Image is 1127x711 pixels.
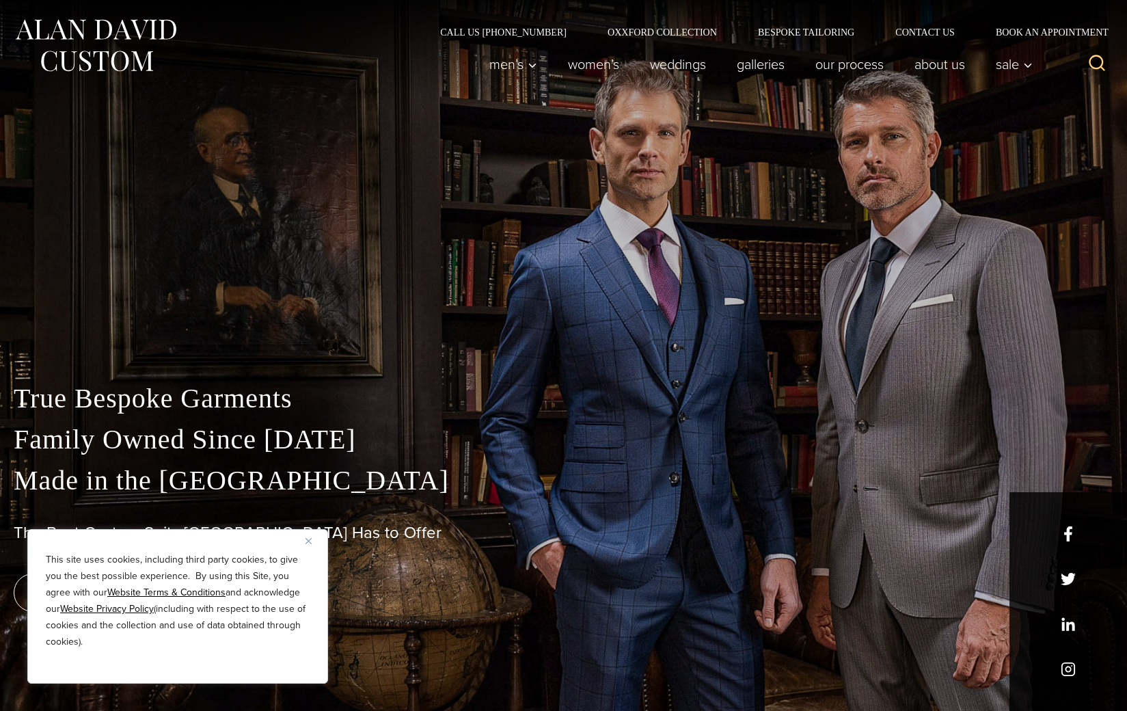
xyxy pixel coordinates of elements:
[722,51,800,78] a: Galleries
[1081,48,1113,81] button: View Search Form
[875,27,975,37] a: Contact Us
[737,27,875,37] a: Bespoke Tailoring
[305,538,312,544] img: Close
[996,57,1033,71] span: Sale
[107,585,226,600] a: Website Terms & Conditions
[14,15,178,76] img: Alan David Custom
[14,523,1113,543] h1: The Best Custom Suits [GEOGRAPHIC_DATA] Has to Offer
[420,27,587,37] a: Call Us [PHONE_NUMBER]
[899,51,981,78] a: About Us
[489,57,537,71] span: Men’s
[14,378,1113,501] p: True Bespoke Garments Family Owned Since [DATE] Made in the [GEOGRAPHIC_DATA]
[553,51,635,78] a: Women’s
[474,51,1040,78] nav: Primary Navigation
[800,51,899,78] a: Our Process
[420,27,1113,37] nav: Secondary Navigation
[587,27,737,37] a: Oxxford Collection
[635,51,722,78] a: weddings
[305,533,322,549] button: Close
[60,602,154,616] a: Website Privacy Policy
[14,574,205,612] a: book an appointment
[46,552,310,650] p: This site uses cookies, including third party cookies, to give you the best possible experience. ...
[975,27,1113,37] a: Book an Appointment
